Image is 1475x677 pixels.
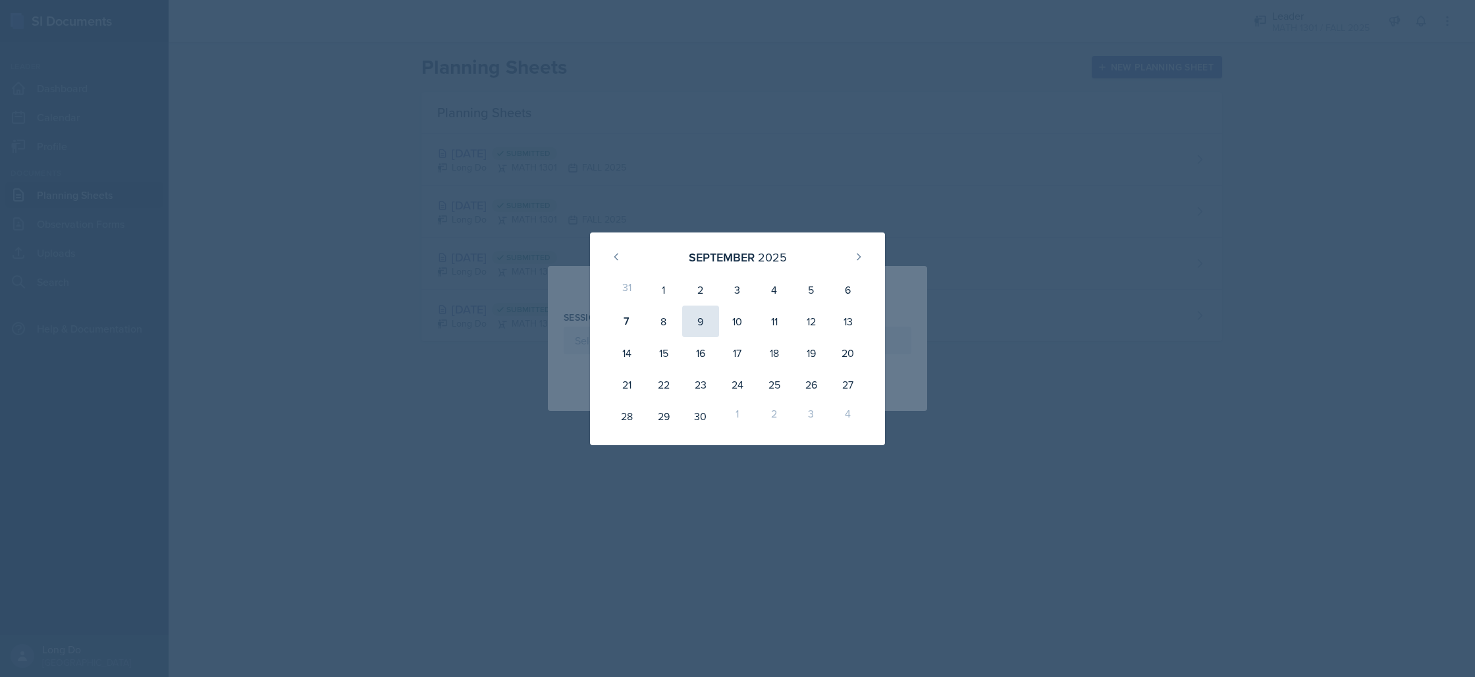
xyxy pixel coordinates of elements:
[830,400,867,432] div: 4
[682,337,719,369] div: 16
[689,248,755,266] div: September
[682,306,719,337] div: 9
[608,274,645,306] div: 31
[645,400,682,432] div: 29
[645,337,682,369] div: 15
[793,337,830,369] div: 19
[608,306,645,337] div: 7
[608,337,645,369] div: 14
[756,274,793,306] div: 4
[756,400,793,432] div: 2
[645,369,682,400] div: 22
[719,369,756,400] div: 24
[608,400,645,432] div: 28
[756,369,793,400] div: 25
[758,248,787,266] div: 2025
[645,306,682,337] div: 8
[830,337,867,369] div: 20
[756,306,793,337] div: 11
[830,306,867,337] div: 13
[682,369,719,400] div: 23
[793,369,830,400] div: 26
[719,400,756,432] div: 1
[830,274,867,306] div: 6
[608,369,645,400] div: 21
[719,337,756,369] div: 17
[756,337,793,369] div: 18
[719,306,756,337] div: 10
[830,369,867,400] div: 27
[793,274,830,306] div: 5
[682,400,719,432] div: 30
[645,274,682,306] div: 1
[682,274,719,306] div: 2
[793,400,830,432] div: 3
[719,274,756,306] div: 3
[793,306,830,337] div: 12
